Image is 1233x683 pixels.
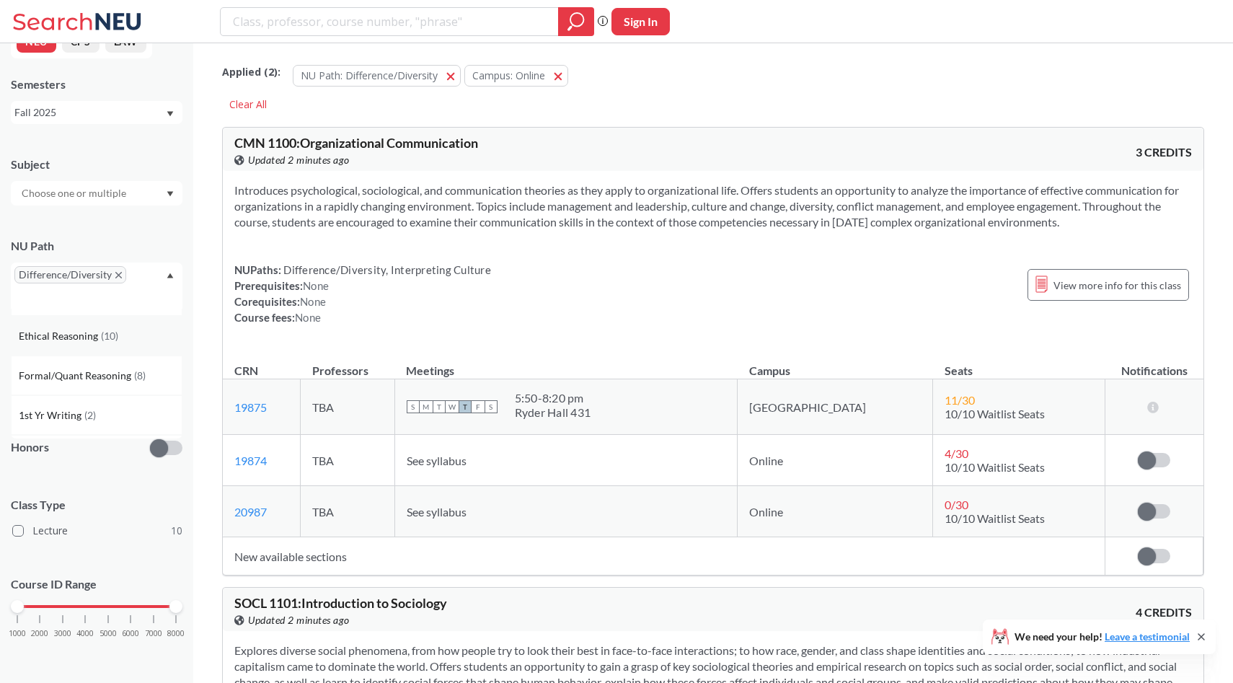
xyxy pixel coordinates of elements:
span: 7000 [145,630,162,638]
td: TBA [301,379,395,435]
svg: Dropdown arrow [167,191,174,197]
th: Notifications [1105,348,1203,379]
span: 8000 [167,630,185,638]
span: F [472,400,485,413]
div: CRN [234,363,258,379]
span: 10/10 Waitlist Seats [945,511,1045,525]
div: Dropdown arrow [11,181,182,206]
button: Sign In [611,8,670,35]
div: 5:50 - 8:20 pm [515,391,591,405]
svg: X to remove pill [115,272,122,278]
span: 2000 [31,630,48,638]
section: Introduces psychological, sociological, and communication theories as they apply to organizationa... [234,182,1192,230]
div: NU Path [11,238,182,254]
a: 19875 [234,400,267,414]
span: 3 CREDITS [1136,144,1192,160]
span: Difference/Diversity, Interpreting Culture [281,263,491,276]
span: 6000 [122,630,139,638]
div: Clear All [222,94,274,115]
div: Semesters [11,76,182,92]
th: Professors [301,348,395,379]
td: TBA [301,486,395,537]
svg: Dropdown arrow [167,111,174,117]
span: W [446,400,459,413]
a: 20987 [234,505,267,519]
span: Ethical Reasoning [19,328,101,344]
span: See syllabus [407,505,467,519]
span: ( 2 ) [84,409,96,421]
span: 1000 [9,630,26,638]
svg: Dropdown arrow [167,273,174,278]
p: Course ID Range [11,576,182,593]
span: 4000 [76,630,94,638]
span: 5000 [100,630,117,638]
button: NU Path: Difference/Diversity [293,65,461,87]
input: Choose one or multiple [14,185,136,202]
span: 10 [171,523,182,539]
span: 11 / 30 [945,393,975,407]
th: Seats [933,348,1105,379]
td: Online [738,486,933,537]
span: 10/10 Waitlist Seats [945,460,1045,474]
p: Honors [11,439,49,456]
span: Updated 2 minutes ago [248,152,350,168]
span: 0 / 30 [945,498,968,511]
span: 4 CREDITS [1136,604,1192,620]
div: magnifying glass [558,7,594,36]
span: T [459,400,472,413]
span: None [303,279,329,292]
span: 3000 [54,630,71,638]
span: 10/10 Waitlist Seats [945,407,1045,420]
th: Campus [738,348,933,379]
th: Meetings [394,348,738,379]
span: None [300,295,326,308]
div: Difference/DiversityX to remove pillDropdown arrowWriting Intensive(31)Capstone Experience(21)Soc... [11,263,182,309]
div: Ryder Hall 431 [515,405,591,420]
svg: magnifying glass [567,12,585,32]
td: TBA [301,435,395,486]
span: Campus: Online [472,69,545,82]
span: None [295,311,321,324]
div: NUPaths: Prerequisites: Corequisites: Course fees: [234,262,491,325]
span: Class Type [11,497,182,513]
span: 4 / 30 [945,446,968,460]
a: 19874 [234,454,267,467]
a: Leave a testimonial [1105,630,1190,643]
span: ( 8 ) [134,369,146,382]
td: New available sections [223,537,1105,576]
span: S [407,400,420,413]
input: Class, professor, course number, "phrase" [231,9,548,34]
span: Applied ( 2 ): [222,64,280,80]
span: See syllabus [407,454,467,467]
span: View more info for this class [1053,276,1181,294]
button: Campus: Online [464,65,568,87]
span: CMN 1100 : Organizational Communication [234,135,478,151]
span: Difference/DiversityX to remove pill [14,266,126,283]
span: 1st Yr Writing [19,407,84,423]
span: NU Path: Difference/Diversity [301,69,438,82]
span: ( 10 ) [101,330,118,342]
span: Formal/Quant Reasoning [19,368,134,384]
div: Fall 2025 [14,105,165,120]
span: SOCL 1101 : Introduction to Sociology [234,595,447,611]
span: T [433,400,446,413]
label: Lecture [12,521,182,540]
td: Online [738,435,933,486]
td: [GEOGRAPHIC_DATA] [738,379,933,435]
span: S [485,400,498,413]
div: Subject [11,157,182,172]
span: Updated 2 minutes ago [248,612,350,628]
div: Fall 2025Dropdown arrow [11,101,182,124]
span: We need your help! [1015,632,1190,642]
span: M [420,400,433,413]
